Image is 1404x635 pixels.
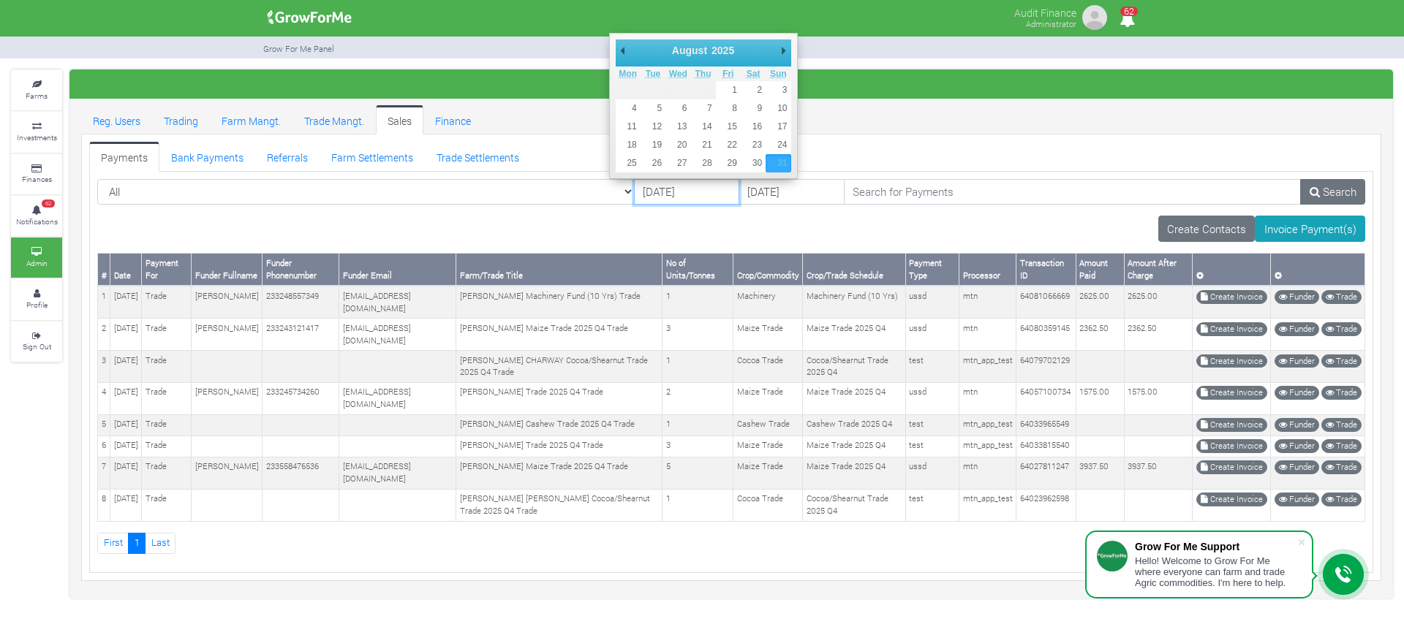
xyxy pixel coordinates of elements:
td: ussd [905,286,959,318]
small: Sign Out [23,341,51,351]
span: 62 [1120,7,1138,16]
small: Investments [17,132,57,142]
a: Funder [1275,493,1319,506]
th: No of Units/Tonnes [663,254,733,286]
a: Trade [1321,386,1362,400]
td: 2 [663,382,733,414]
td: 2 [98,319,110,351]
a: Sign Out [11,322,62,362]
a: Search [1300,179,1365,205]
td: Machinery Fund (10 Yrs) [803,286,906,318]
img: growforme image [263,3,357,32]
td: 8 [98,489,110,521]
td: ussd [905,319,959,351]
td: 2625.00 [1076,286,1124,318]
td: Cashew Trade 2025 Q4 [803,414,906,436]
td: 64033965549 [1016,414,1076,436]
td: test [905,489,959,521]
td: Maize Trade [733,436,803,457]
td: 3937.50 [1076,457,1124,489]
td: 1 [663,489,733,521]
td: [PERSON_NAME] [192,319,263,351]
small: Admin [26,258,48,268]
button: 4 [616,99,641,118]
td: Maize Trade 2025 Q4 [803,457,906,489]
td: 5 [98,414,110,436]
a: Funder [1275,418,1319,432]
td: 233248557349 [263,286,339,318]
a: Funder [1275,439,1319,453]
td: 1 [663,351,733,383]
a: Farm Mangt. [210,105,292,134]
a: Create Invoice [1196,439,1267,453]
th: Crop/Trade Schedule [803,254,906,286]
button: Previous Month [616,39,630,61]
a: Admin [11,237,62,278]
td: Cocoa/Shearnut Trade 2025 Q4 [803,489,906,521]
input: DD/MM/YYYY [739,179,844,205]
td: [PERSON_NAME] Trade 2025 Q4 Trade [456,436,663,457]
td: 64080359145 [1016,319,1076,351]
td: 64033815540 [1016,436,1076,457]
a: Funder [1275,460,1319,474]
td: [EMAIL_ADDRESS][DOMAIN_NAME] [339,319,456,351]
a: Create Invoice [1196,322,1267,336]
a: Trade Settlements [425,142,531,171]
td: 64027811247 [1016,457,1076,489]
button: 11 [616,118,641,136]
button: 19 [641,136,665,154]
button: 23 [741,136,766,154]
a: Create Contacts [1158,216,1256,242]
a: Trade [1321,322,1362,336]
td: 1575.00 [1076,382,1124,414]
button: 18 [616,136,641,154]
td: 3 [98,351,110,383]
button: 24 [766,136,790,154]
button: 26 [641,154,665,172]
td: Trade [142,319,192,351]
a: Create Invoice [1196,354,1267,368]
input: Search for Payments [844,179,1302,205]
td: [DATE] [110,414,142,436]
a: Trade [1321,493,1362,506]
a: Funder [1275,354,1319,368]
td: [PERSON_NAME] CHARWAY Cocoa/Shearnut Trade 2025 Q4 Trade [456,351,663,383]
td: 233243121417 [263,319,339,351]
a: Farms [11,70,62,110]
a: Trade Mangt. [292,105,376,134]
td: [DATE] [110,319,142,351]
a: Trading [152,105,210,134]
a: Trade [1321,460,1362,474]
td: 1 [663,414,733,436]
td: [EMAIL_ADDRESS][DOMAIN_NAME] [339,457,456,489]
button: 29 [716,154,741,172]
button: 25 [616,154,641,172]
a: Farm Settlements [320,142,425,171]
button: 31 [766,154,790,172]
a: Profile [11,279,62,319]
td: [EMAIL_ADDRESS][DOMAIN_NAME] [339,286,456,318]
a: Investments [11,112,62,152]
abbr: Sunday [770,69,787,79]
th: Amount Paid [1076,254,1124,286]
td: Trade [142,414,192,436]
td: [PERSON_NAME] Cashew Trade 2025 Q4 Trade [456,414,663,436]
a: Trade [1321,418,1362,432]
abbr: Tuesday [646,69,660,79]
td: Maize Trade [733,319,803,351]
th: Funder Phonenumber [263,254,339,286]
a: Last [145,533,175,554]
small: Administrator [1026,18,1076,29]
td: 3937.50 [1124,457,1192,489]
td: [PERSON_NAME] Maize Trade 2025 Q4 Trade [456,319,663,351]
td: 1 [98,286,110,318]
td: [PERSON_NAME] [192,457,263,489]
div: August [670,39,709,61]
a: 62 Notifications [11,196,62,236]
a: Create Invoice [1196,290,1267,304]
td: 2625.00 [1124,286,1192,318]
a: Trade [1321,354,1362,368]
td: [DATE] [110,436,142,457]
p: Audit Finance [1014,3,1076,20]
nav: Page Navigation [97,533,1365,554]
